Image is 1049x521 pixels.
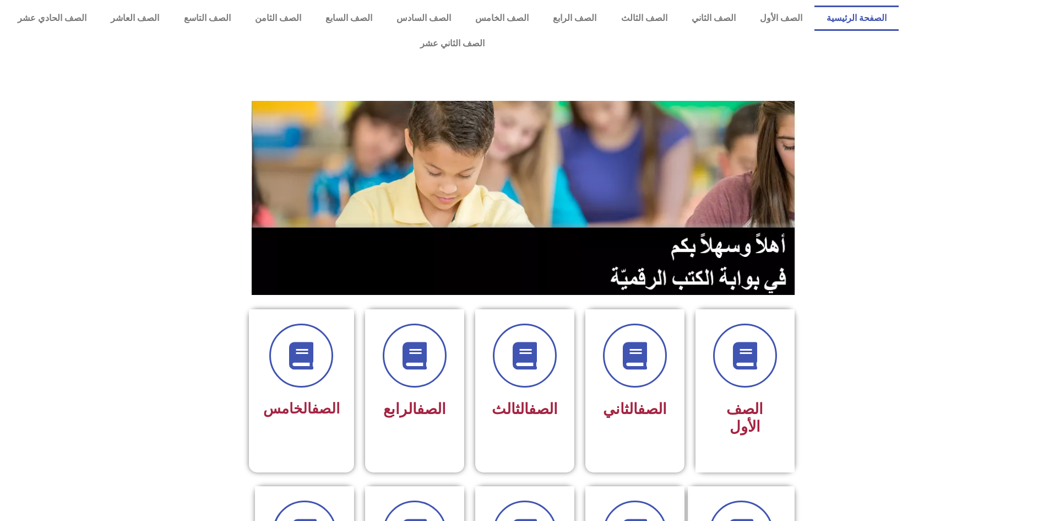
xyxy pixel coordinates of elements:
[313,6,384,31] a: الصف السابع
[383,400,446,418] span: الرابع
[417,400,446,418] a: الصف
[680,6,748,31] a: الصف الثاني
[6,31,899,56] a: الصف الثاني عشر
[748,6,814,31] a: الصف الأول
[171,6,242,31] a: الصف التاسع
[312,400,340,417] a: الصف
[463,6,541,31] a: الصف الخامس
[603,400,667,418] span: الثاني
[814,6,899,31] a: الصفحة الرئيسية
[492,400,558,418] span: الثالث
[243,6,313,31] a: الصف الثامن
[529,400,558,418] a: الصف
[726,400,763,436] span: الصف الأول
[6,6,99,31] a: الصف الحادي عشر
[263,400,340,417] span: الخامس
[384,6,463,31] a: الصف السادس
[541,6,608,31] a: الصف الرابع
[638,400,667,418] a: الصف
[99,6,171,31] a: الصف العاشر
[608,6,679,31] a: الصف الثالث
